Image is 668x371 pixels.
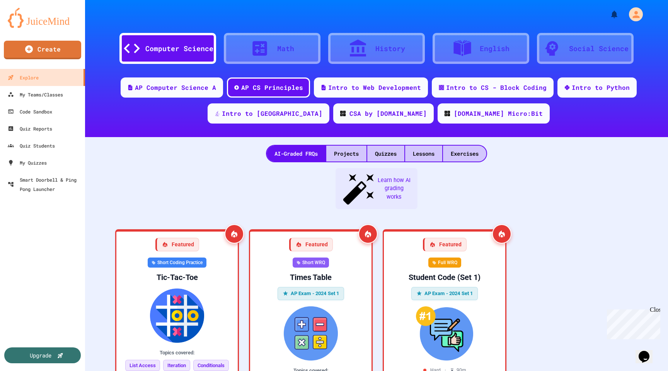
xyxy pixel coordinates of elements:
[222,109,322,118] div: Intro to [GEOGRAPHIC_DATA]
[349,109,427,118] div: CSA by [DOMAIN_NAME]
[278,287,344,300] div: AP Exam - 2024 Set 1
[326,146,366,161] div: Projects
[155,238,199,251] div: Featured
[123,349,232,357] div: Topics covered:
[340,111,346,116] img: CODE_logo_RGB.png
[595,8,621,21] div: My Notifications
[604,306,660,339] iframe: chat widget
[267,146,325,161] div: AI-Graded FRQs
[8,158,47,167] div: My Quizzes
[328,83,421,92] div: Intro to Web Development
[636,340,660,363] iframe: chat widget
[428,258,461,268] div: Full WRQ
[8,90,63,99] div: My Teams/Classes
[375,43,405,54] div: History
[148,258,206,268] div: Short Coding Practice
[621,5,645,23] div: My Account
[135,83,216,92] div: AP Computer Science A
[241,83,303,92] div: AP CS Principles
[289,238,333,251] div: Featured
[423,238,467,251] div: Featured
[572,83,630,92] div: Intro to Python
[8,8,77,28] img: logo-orange.svg
[277,43,294,54] div: Math
[390,272,499,282] div: Student Code (Set 1)
[8,141,55,150] div: Quiz Students
[405,146,442,161] div: Lessons
[377,176,411,201] span: Learn how AI grading works
[367,146,404,161] div: Quizzes
[30,351,51,359] div: Upgrade
[293,258,329,268] div: Short WRQ
[8,124,52,133] div: Quiz Reports
[445,111,450,116] img: CODE_logo_RGB.png
[443,146,486,161] div: Exercises
[256,272,365,282] div: Times Table
[4,41,81,59] a: Create
[256,306,365,361] img: Times Table
[411,287,478,300] div: AP Exam - 2024 Set 1
[454,109,543,118] div: [DOMAIN_NAME] Micro:Bit
[390,306,499,361] img: Student Code (Set 1)
[446,83,547,92] div: Intro to CS - Block Coding
[123,289,232,343] img: Tic-Tac-Toe
[8,107,52,116] div: Code Sandbox
[123,272,232,282] div: Tic-Tac-Toe
[569,43,629,54] div: Social Science
[8,73,39,82] div: Explore
[3,3,53,49] div: Chat with us now!Close
[480,43,510,54] div: English
[145,43,213,54] div: Computer Science
[8,175,82,194] div: Smart Doorbell & Ping Pong Launcher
